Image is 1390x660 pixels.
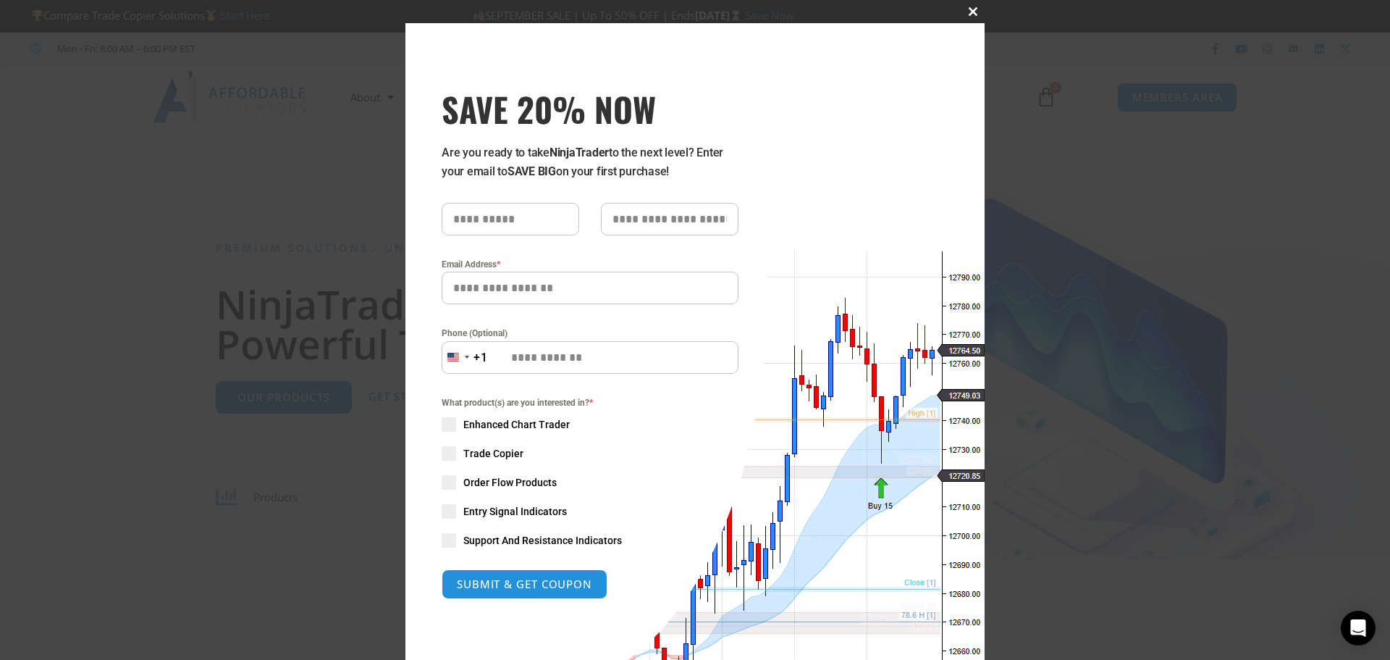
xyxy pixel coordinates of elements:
[442,417,738,432] label: Enhanced Chart Trader
[507,164,556,178] strong: SAVE BIG
[442,341,488,374] button: Selected country
[463,417,570,432] span: Enhanced Chart Trader
[442,396,738,410] span: What product(s) are you interested in?
[463,475,557,490] span: Order Flow Products
[442,569,607,599] button: SUBMIT & GET COUPON
[442,446,738,461] label: Trade Copier
[442,533,738,548] label: Support And Resistance Indicators
[442,88,738,129] span: SAVE 20% NOW
[463,446,523,461] span: Trade Copier
[442,326,738,341] label: Phone (Optional)
[473,348,488,367] div: +1
[1341,611,1376,646] div: Open Intercom Messenger
[463,533,622,548] span: Support And Resistance Indicators
[442,475,738,490] label: Order Flow Products
[442,143,738,181] p: Are you ready to take to the next level? Enter your email to on your first purchase!
[463,504,567,519] span: Entry Signal Indicators
[549,146,609,159] strong: NinjaTrader
[442,504,738,519] label: Entry Signal Indicators
[442,257,738,272] label: Email Address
